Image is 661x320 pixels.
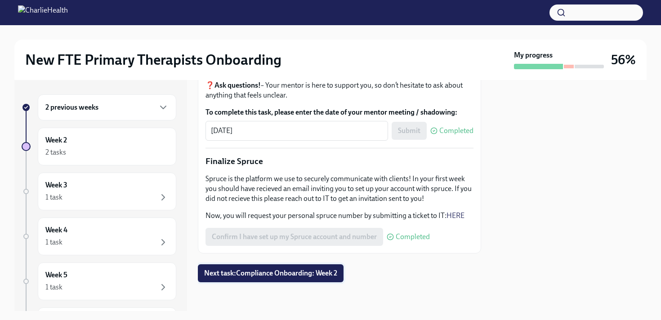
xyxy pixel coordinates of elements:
[45,282,63,292] div: 1 task
[18,5,68,20] img: CharlieHealth
[214,81,261,89] strong: Ask questions!
[25,51,281,69] h2: New FTE Primary Therapists Onboarding
[45,225,67,235] h6: Week 4
[45,135,67,145] h6: Week 2
[45,180,67,190] h6: Week 3
[22,173,176,210] a: Week 31 task
[439,127,473,134] span: Completed
[45,147,66,157] div: 2 tasks
[205,156,473,167] p: Finalize Spruce
[45,237,63,247] div: 1 task
[205,107,473,117] label: To complete this task, please enter the date of your mentor meeting / shadowing:
[22,262,176,300] a: Week 51 task
[396,233,430,240] span: Completed
[211,125,383,136] textarea: [DATE]
[198,264,344,282] button: Next task:Compliance Onboarding: Week 2
[22,128,176,165] a: Week 22 tasks
[45,102,98,112] h6: 2 previous weeks
[514,50,553,60] strong: My progress
[205,211,473,221] p: Now, you will request your personal spruce number by submitting a ticket to IT:
[45,192,63,202] div: 1 task
[22,218,176,255] a: Week 41 task
[447,211,464,220] a: HERE
[611,52,636,68] h3: 56%
[38,94,176,120] div: 2 previous weeks
[205,174,473,204] p: Spruce is the platform we use to securely communicate with clients! In your first week you should...
[45,270,67,280] h6: Week 5
[204,269,337,278] span: Next task : Compliance Onboarding: Week 2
